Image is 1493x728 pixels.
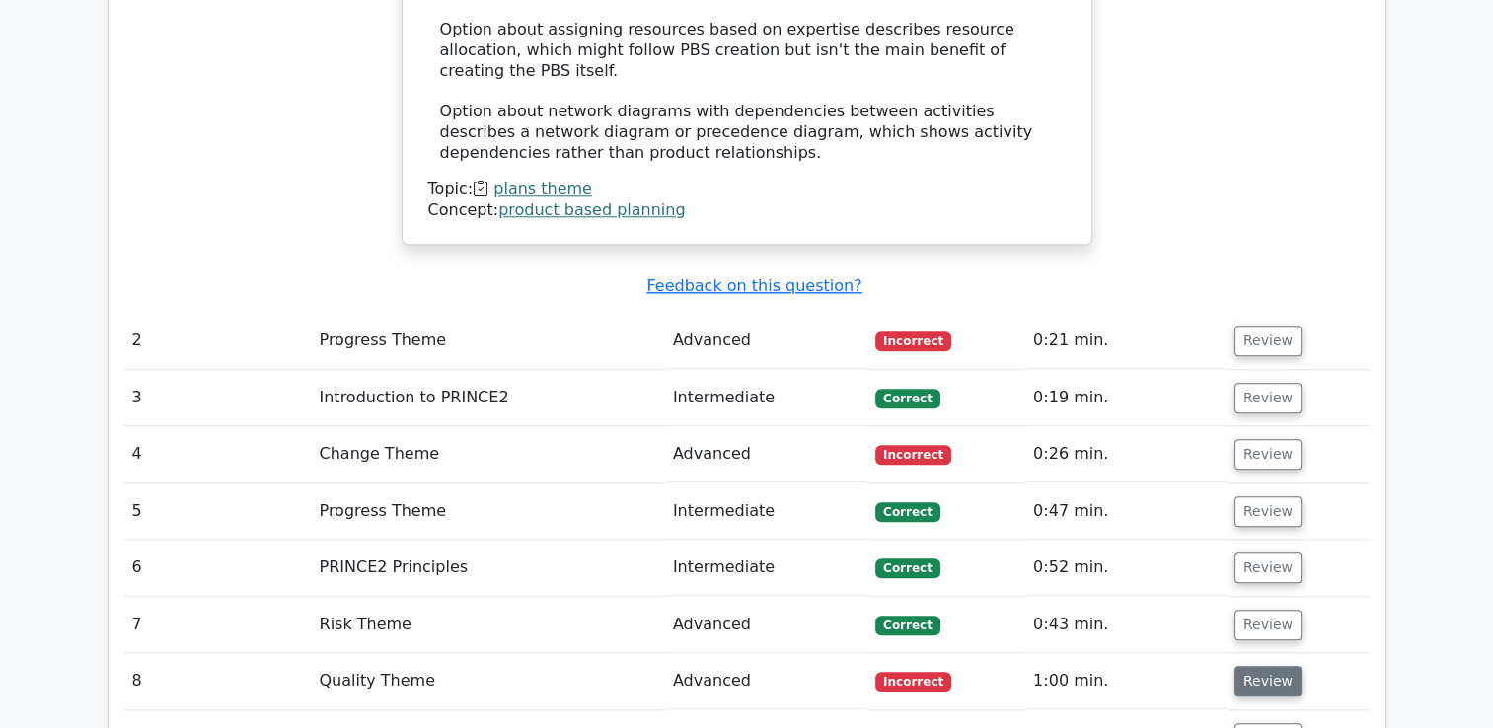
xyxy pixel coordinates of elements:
td: Intermediate [665,370,867,426]
td: Introduction to PRINCE2 [311,370,664,426]
td: Advanced [665,313,867,369]
td: Risk Theme [311,597,664,653]
span: Correct [875,558,939,578]
div: Concept: [428,200,1066,221]
button: Review [1234,439,1302,470]
td: 0:43 min. [1025,597,1227,653]
button: Review [1234,610,1302,640]
td: 5 [124,483,312,540]
button: Review [1234,326,1302,356]
td: 4 [124,426,312,482]
button: Review [1234,383,1302,413]
td: Progress Theme [311,313,664,369]
td: 0:21 min. [1025,313,1227,369]
td: Advanced [665,426,867,482]
td: 0:19 min. [1025,370,1227,426]
a: Feedback on this question? [646,276,861,295]
span: Correct [875,616,939,635]
td: Change Theme [311,426,664,482]
span: Correct [875,389,939,408]
td: Advanced [665,653,867,709]
td: 6 [124,540,312,596]
button: Review [1234,496,1302,527]
span: Correct [875,502,939,522]
td: Progress Theme [311,483,664,540]
td: 8 [124,653,312,709]
td: 1:00 min. [1025,653,1227,709]
td: Intermediate [665,540,867,596]
td: Quality Theme [311,653,664,709]
td: 7 [124,597,312,653]
span: Incorrect [875,672,951,692]
td: Intermediate [665,483,867,540]
td: 0:26 min. [1025,426,1227,482]
button: Review [1234,552,1302,583]
div: Topic: [428,180,1066,200]
td: 3 [124,370,312,426]
span: Incorrect [875,331,951,351]
a: product based planning [498,200,685,219]
span: Incorrect [875,445,951,465]
button: Review [1234,666,1302,696]
td: 0:47 min. [1025,483,1227,540]
td: 0:52 min. [1025,540,1227,596]
td: 2 [124,313,312,369]
a: plans theme [493,180,592,198]
td: Advanced [665,597,867,653]
td: PRINCE2 Principles [311,540,664,596]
